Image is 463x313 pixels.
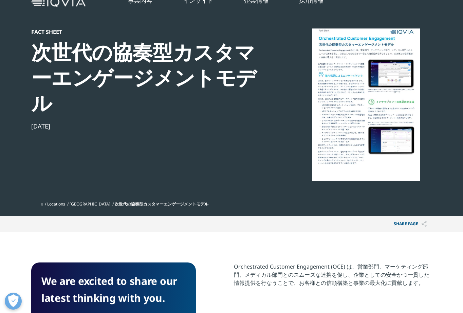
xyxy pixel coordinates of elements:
[70,201,110,207] a: [GEOGRAPHIC_DATA]
[47,201,65,207] a: Locations
[422,221,427,227] img: Share PAGE
[31,122,264,130] div: [DATE]
[389,216,432,232] p: Share PAGE
[31,39,264,116] div: 次世代の協奏型カスタマーエンゲージメントモデル
[234,262,432,287] div: Orchestrated Customer Engagement (OCE) は、営業部門、マーケティング部門、メディカル部門とのスムーズな連携を促し、企業としての安全かつ一貫した情報提供を行な...
[31,28,264,35] div: Fact Sheet
[5,293,22,310] button: 優先設定センターを開く
[41,273,186,307] h4: We are excited to share our latest thinking with you.
[115,201,208,207] span: 次世代の協奏型カスタマーエンゲージメントモデル
[389,216,432,232] button: Share PAGEShare PAGE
